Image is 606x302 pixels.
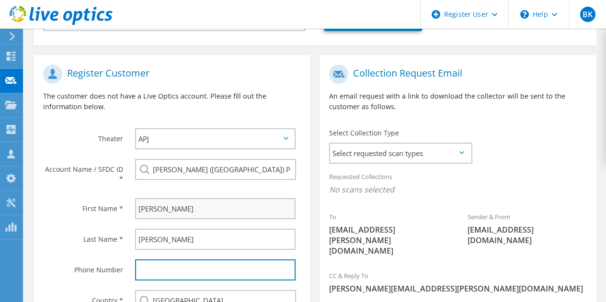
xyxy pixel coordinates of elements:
label: First Name * [43,198,123,213]
div: Sender & From [458,207,596,250]
span: [EMAIL_ADDRESS][DOMAIN_NAME] [468,224,587,246]
label: Theater [43,128,123,144]
label: Last Name * [43,229,123,244]
div: Requested Collections [320,167,596,202]
span: [PERSON_NAME][EMAIL_ADDRESS][PERSON_NAME][DOMAIN_NAME] [329,283,586,294]
label: Phone Number [43,259,123,275]
span: Select requested scan types [330,144,471,163]
span: BK [580,7,595,22]
span: No scans selected [329,184,586,195]
p: An email request with a link to download the collector will be sent to the customer as follows. [329,91,586,112]
svg: \n [520,10,529,19]
label: Select Collection Type [329,128,399,138]
p: The customer does not have a Live Optics account. Please fill out the information below. [43,91,300,112]
h1: Collection Request Email [329,65,582,84]
h1: Register Customer [43,65,296,84]
label: Account Name / SFDC ID * [43,159,123,184]
div: To [320,207,458,261]
div: CC & Reply To [320,266,596,299]
span: [EMAIL_ADDRESS][PERSON_NAME][DOMAIN_NAME] [329,224,448,256]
